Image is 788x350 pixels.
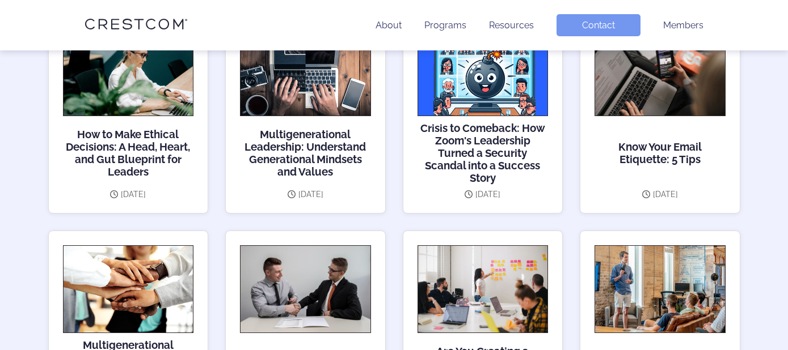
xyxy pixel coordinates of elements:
a: Know Your Email Etiquette: 5 Tips [595,29,726,190]
img: Multigenerational Leadership: Understand Generational Mindsets and Values [240,29,371,116]
a: Crisis to Comeback: How Zoom's Leadership Turned a Security Scandal into a Success Story [418,29,549,190]
div: [DATE] [240,190,371,199]
img: Are You Creating a Psychologically Safe Environment for your Team? [418,245,549,332]
h3: How to Make Ethical Decisions: A Head, Heart, and Gut Blueprint for Leaders [63,122,194,184]
img: Crisis to Comeback: How Zoom's Leadership Turned a Security Scandal into a Success Story [418,29,549,116]
img: Know Your Email Etiquette: 5 Tips [595,29,726,116]
a: Members [663,20,703,31]
img: Multigenerational Leadership: Drive Performance and Engagement Across Generations [63,245,194,332]
h3: Crisis to Comeback: How Zoom's Leadership Turned a Security Scandal into a Success Story [418,122,549,184]
img: 5 Steps for Better Negotiated Outcomes [240,245,371,332]
div: [DATE] [595,190,726,199]
a: How to Make Ethical Decisions: A Head, Heart, and Gut Blueprint for Leaders [63,29,194,190]
img: How to Make Ethical Decisions: A Head, Heart, and Gut Blueprint for Leaders [63,29,194,116]
div: [DATE] [418,190,549,199]
div: [DATE] [63,190,194,199]
h3: Multigenerational Leadership: Understand Generational Mindsets and Values [240,122,371,184]
a: Programs [424,20,466,31]
a: About [376,20,402,31]
a: Contact [557,14,640,36]
img: 5 Keys to Making Better Presentations [595,245,726,332]
a: Multigenerational Leadership: Understand Generational Mindsets and Values [240,29,371,190]
a: Resources [489,20,534,31]
h3: Know Your Email Etiquette: 5 Tips [595,122,726,184]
